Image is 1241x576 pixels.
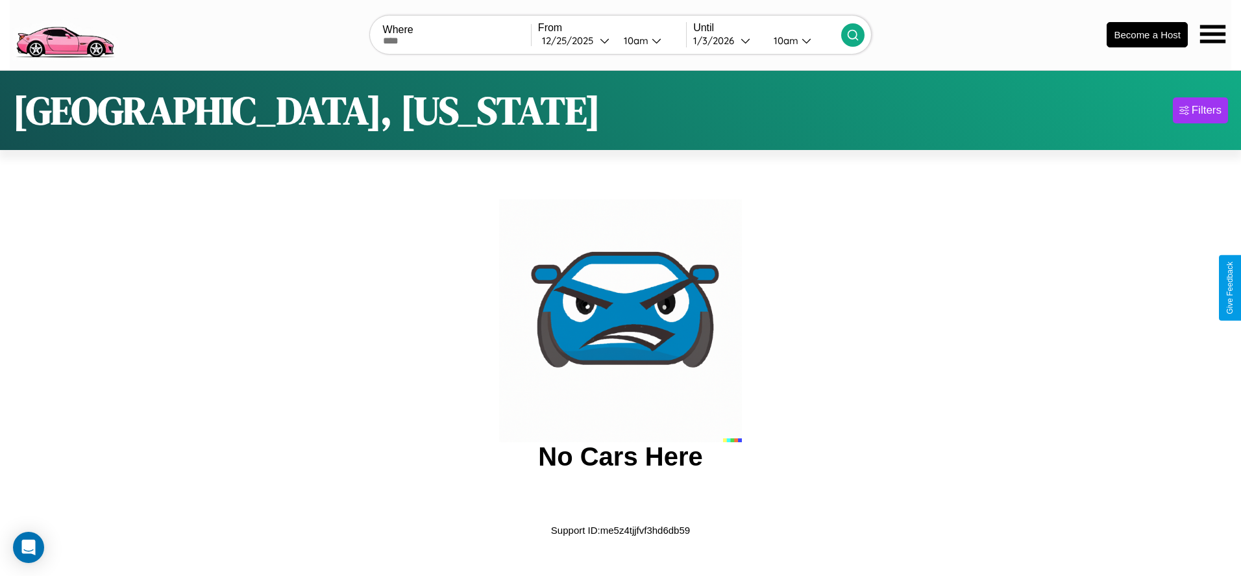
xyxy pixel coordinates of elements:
[383,24,531,36] label: Where
[10,6,119,61] img: logo
[1107,22,1188,47] button: Become a Host
[617,34,652,47] div: 10am
[767,34,802,47] div: 10am
[13,532,44,563] div: Open Intercom Messenger
[538,34,613,47] button: 12/25/2025
[763,34,841,47] button: 10am
[551,521,690,539] p: Support ID: me5z4tjjfvf3hd6db59
[693,22,841,34] label: Until
[499,199,742,442] img: car
[1173,97,1228,123] button: Filters
[538,22,686,34] label: From
[1225,262,1235,314] div: Give Feedback
[542,34,600,47] div: 12 / 25 / 2025
[693,34,741,47] div: 1 / 3 / 2026
[538,442,702,471] h2: No Cars Here
[613,34,686,47] button: 10am
[13,84,600,137] h1: [GEOGRAPHIC_DATA], [US_STATE]
[1192,104,1222,117] div: Filters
